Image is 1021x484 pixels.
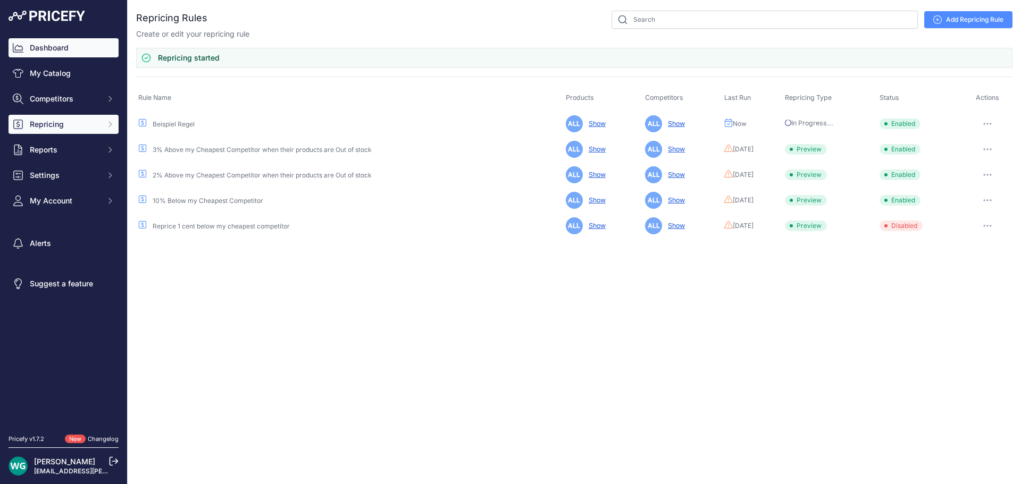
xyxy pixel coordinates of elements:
[9,38,119,422] nav: Sidebar
[645,94,683,101] span: Competitors
[566,192,583,209] span: ALL
[158,53,220,63] h3: Repricing started
[153,171,372,179] a: 2% Above my Cheapest Competitor when their products are Out of stock
[612,11,918,29] input: Search
[584,171,606,179] a: Show
[880,169,920,180] span: Enabled
[9,38,119,57] a: Dashboard
[880,220,923,231] span: Disabled
[584,145,606,153] a: Show
[645,141,662,158] span: ALL
[733,171,754,179] span: [DATE]
[785,220,827,231] span: Preview
[733,120,747,128] span: Now
[664,222,685,230] a: Show
[88,435,119,443] a: Changelog
[785,119,833,127] span: In Progress...
[645,217,662,234] span: ALL
[30,94,99,104] span: Competitors
[880,94,899,101] span: Status
[976,94,999,101] span: Actions
[153,146,372,154] a: 3% Above my Cheapest Competitor when their products are Out of stock
[9,274,119,293] a: Suggest a feature
[34,467,198,475] a: [EMAIL_ADDRESS][PERSON_NAME][DOMAIN_NAME]
[9,11,85,21] img: Pricefy Logo
[138,94,171,101] span: Rule Name
[566,115,583,132] span: ALL
[30,170,99,181] span: Settings
[584,222,606,230] a: Show
[9,435,44,444] div: Pricefy v1.7.2
[785,195,827,206] span: Preview
[733,222,754,230] span: [DATE]
[645,192,662,209] span: ALL
[9,64,119,83] a: My Catalog
[153,197,263,205] a: 10% Below my Cheapest Competitor
[30,145,99,155] span: Reports
[34,457,95,466] a: [PERSON_NAME]
[785,144,827,155] span: Preview
[566,141,583,158] span: ALL
[9,191,119,210] button: My Account
[924,11,1012,28] a: Add Repricing Rule
[645,166,662,183] span: ALL
[733,145,754,154] span: [DATE]
[9,166,119,185] button: Settings
[153,120,195,128] a: Beispiel Regel
[9,234,119,253] a: Alerts
[566,94,594,101] span: Products
[733,196,754,205] span: [DATE]
[645,115,662,132] span: ALL
[65,435,86,444] span: New
[584,120,606,128] a: Show
[880,118,920,129] span: Enabled
[785,94,832,101] span: Repricing Type
[880,144,920,155] span: Enabled
[566,166,583,183] span: ALL
[724,94,751,101] span: Last Run
[9,89,119,108] button: Competitors
[30,196,99,206] span: My Account
[664,120,685,128] a: Show
[136,29,249,39] p: Create or edit your repricing rule
[664,196,685,204] a: Show
[136,11,207,26] h2: Repricing Rules
[664,171,685,179] a: Show
[566,217,583,234] span: ALL
[664,145,685,153] a: Show
[153,222,290,230] a: Reprice 1 cent below my cheapest competitor
[9,115,119,134] button: Repricing
[584,196,606,204] a: Show
[30,119,99,130] span: Repricing
[9,140,119,159] button: Reports
[785,169,827,180] span: Preview
[880,195,920,206] span: Enabled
